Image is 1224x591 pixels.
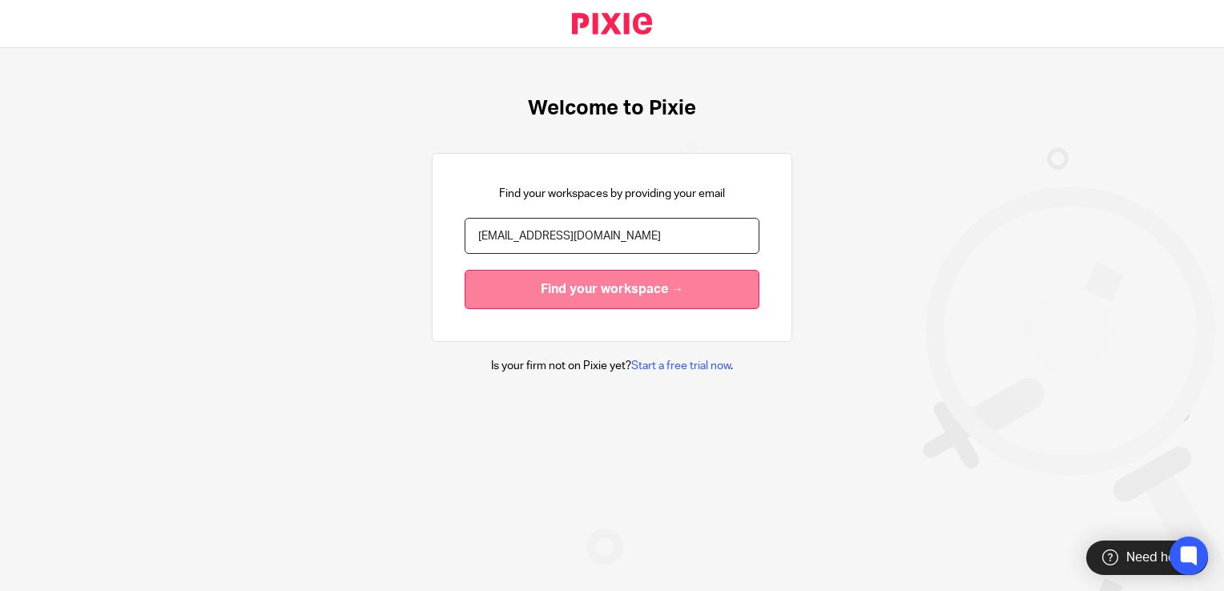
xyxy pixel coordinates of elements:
h1: Welcome to Pixie [528,96,696,121]
input: Find your workspace → [465,270,759,309]
p: Is your firm not on Pixie yet? . [491,358,733,374]
p: Find your workspaces by providing your email [499,186,725,202]
div: Need help? [1086,541,1208,575]
input: name@example.com [465,218,759,254]
a: Start a free trial now [631,360,731,372]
